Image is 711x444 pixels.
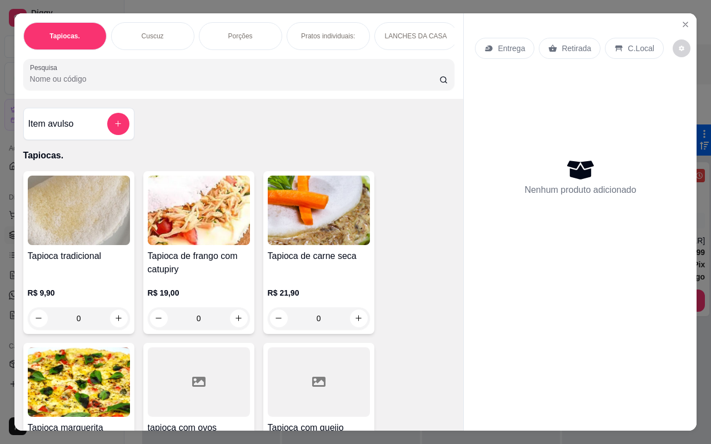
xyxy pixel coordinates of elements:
[148,176,250,245] img: product-image
[677,16,694,33] button: Close
[110,310,128,327] button: increase-product-quantity
[30,63,61,72] label: Pesquisa
[524,183,636,197] p: Nenhum produto adicionado
[230,310,248,327] button: increase-product-quantity
[28,250,130,263] h4: Tapioca tradicional
[268,287,370,298] p: R$ 21,90
[498,43,525,54] p: Entrega
[350,310,368,327] button: increase-product-quantity
[148,287,250,298] p: R$ 19,00
[28,421,130,435] h4: Tapioca marguerita
[268,250,370,263] h4: Tapioca de carne seca
[142,32,164,41] p: Cuscuz
[270,310,288,327] button: decrease-product-quantity
[301,32,355,41] p: Pratos individuais:
[385,32,447,41] p: LANCHES DA CASA
[28,287,130,298] p: R$ 9,90
[268,176,370,245] img: product-image
[228,32,253,41] p: Porções
[562,43,591,54] p: Retirada
[150,310,168,327] button: decrease-product-quantity
[49,32,79,41] p: Tapiocas.
[148,250,250,276] h4: Tapioca de frango com catupiry
[673,39,690,57] button: decrease-product-quantity
[268,421,370,435] h4: Tapioca com queijo
[28,347,130,417] img: product-image
[23,149,455,162] p: Tapiocas.
[30,73,439,84] input: Pesquisa
[28,176,130,245] img: product-image
[148,421,250,435] h4: tapioca com ovos
[107,113,129,135] button: add-separate-item
[28,117,74,131] h4: Item avulso
[628,43,654,54] p: C.Local
[30,310,48,327] button: decrease-product-quantity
